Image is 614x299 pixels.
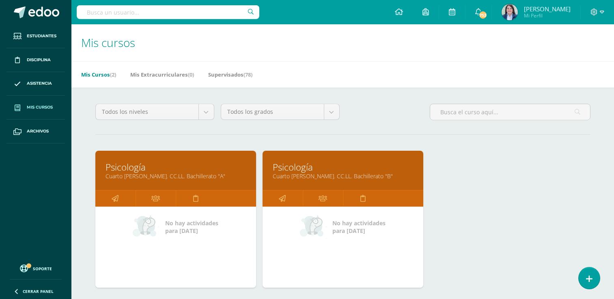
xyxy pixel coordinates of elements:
[165,219,218,235] span: No hay actividades para [DATE]
[81,68,116,81] a: Mis Cursos(2)
[273,172,413,180] a: Cuarto [PERSON_NAME]. CC.LL. Bachillerato "B"
[221,104,339,120] a: Todos los grados
[524,12,571,19] span: Mi Perfil
[208,68,252,81] a: Supervisados(78)
[188,71,194,78] span: (0)
[96,104,214,120] a: Todos los niveles
[81,35,135,50] span: Mis cursos
[27,57,51,63] span: Disciplina
[6,24,65,48] a: Estudiantes
[6,96,65,120] a: Mis cursos
[332,219,386,235] span: No hay actividades para [DATE]
[130,68,194,81] a: Mis Extracurriculares(0)
[33,266,52,271] span: Soporte
[102,104,192,120] span: Todos los niveles
[27,128,49,135] span: Archivos
[243,71,252,78] span: (78)
[23,288,54,294] span: Cerrar panel
[273,161,413,173] a: Psicología
[478,11,487,19] span: 753
[6,72,65,96] a: Asistencia
[110,71,116,78] span: (2)
[77,5,259,19] input: Busca un usuario...
[27,33,56,39] span: Estudiantes
[133,215,159,239] img: no_activities_small.png
[524,5,571,13] span: [PERSON_NAME]
[300,215,327,239] img: no_activities_small.png
[106,172,246,180] a: Cuarto [PERSON_NAME]. CC.LL. Bachillerato "A"
[10,263,62,273] a: Soporte
[502,4,518,20] img: 7189dd0a2475061f524ba7af0511f049.png
[227,104,318,120] span: Todos los grados
[106,161,246,173] a: Psicología
[27,104,53,111] span: Mis cursos
[6,48,65,72] a: Disciplina
[27,80,52,87] span: Asistencia
[430,104,590,120] input: Busca el curso aquí...
[6,120,65,143] a: Archivos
